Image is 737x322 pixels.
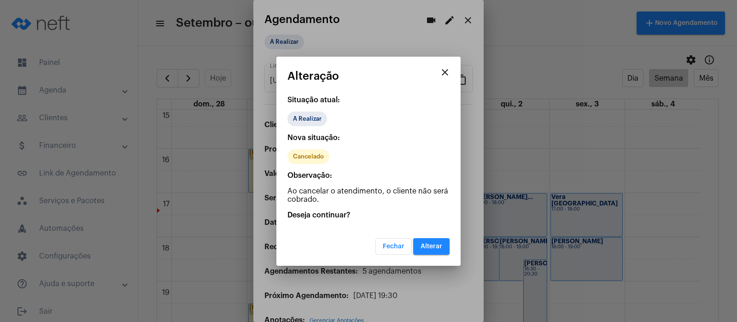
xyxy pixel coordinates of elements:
[375,238,412,255] button: Fechar
[383,243,404,250] span: Fechar
[439,67,450,78] mat-icon: close
[421,243,442,250] span: Alterar
[287,187,450,204] p: Ao cancelar o atendimento, o cliente não será cobrado.
[287,96,450,104] p: Situação atual:
[287,134,450,142] p: Nova situação:
[287,111,327,126] mat-chip: A Realizar
[287,211,450,219] p: Deseja continuar?
[287,70,339,82] span: Alteração
[287,149,329,164] mat-chip: Cancelado
[413,238,450,255] button: Alterar
[287,171,450,180] p: Observação:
